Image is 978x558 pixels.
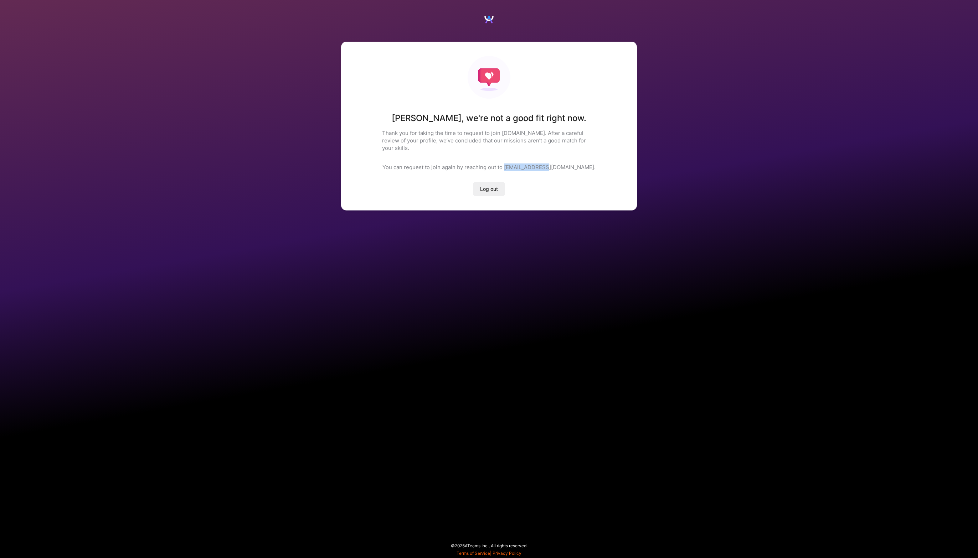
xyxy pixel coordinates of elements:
[382,129,596,152] p: Thank you for taking the time to request to join [DOMAIN_NAME]. After a careful review of your pr...
[480,186,498,193] span: Log out
[392,113,586,124] h1: [PERSON_NAME] , we're not a good fit right now.
[382,163,596,171] p: You can request to join again by reaching out to [EMAIL_ADDRESS][DOMAIN_NAME].
[493,551,521,556] a: Privacy Policy
[457,551,490,556] a: Terms of Service
[457,551,521,556] span: |
[468,56,510,99] img: Not fit
[484,14,494,25] img: Logo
